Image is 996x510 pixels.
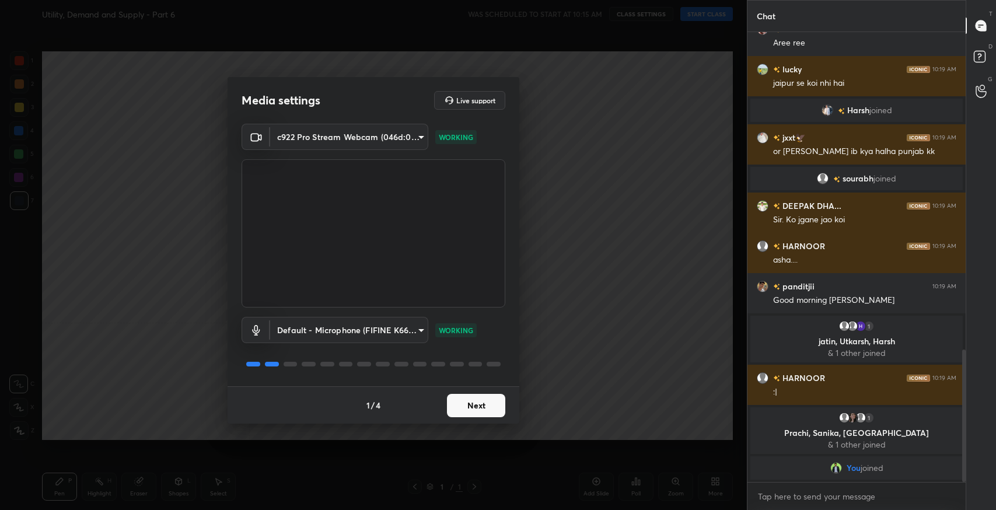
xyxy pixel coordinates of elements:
[773,37,956,49] div: Aree ree
[780,372,825,384] h6: HARNOOR
[843,174,873,183] span: sourabh
[932,375,956,382] div: 10:19 AM
[773,243,780,250] img: no-rating-badge.077c3623.svg
[757,132,768,144] img: 930c6aa0a2f44c069e61ba5624c32e14.jpg
[376,399,380,411] h4: 4
[242,93,320,108] h2: Media settings
[757,372,768,384] img: default.png
[863,320,875,332] div: 1
[757,281,768,292] img: 9d560ee46d9f41c2ae29a65684aa2f09.jpg
[773,284,780,290] img: no-rating-badge.077c3623.svg
[847,106,869,115] span: Harsh
[869,106,892,115] span: joined
[907,202,930,209] img: iconic-dark.1390631f.png
[780,200,841,212] h6: DEEPAK DHA...
[855,412,866,424] img: default.png
[822,104,833,116] img: 9c09f58b308f4d058b516358a10ac834.jpg
[757,64,768,75] img: 36fe5b7b90724607a82f2bc02fe5f37c.jpg
[757,428,956,438] p: Prachi, Sanika, [GEOGRAPHIC_DATA]
[439,325,473,336] p: WORKING
[456,97,495,104] h5: Live support
[773,214,956,226] div: Sir. Ko jgane jao koi
[838,412,850,424] img: default.png
[847,463,861,473] span: You
[907,134,930,141] img: iconic-dark.1390631f.png
[773,295,956,306] div: Good morning [PERSON_NAME]
[780,131,805,144] h6: jxxt🦅
[838,320,850,332] img: default.png
[773,146,956,158] div: or [PERSON_NAME] ib kya halha punjab kk
[747,1,785,32] p: Chat
[773,135,780,141] img: no-rating-badge.077c3623.svg
[270,317,428,343] div: c922 Pro Stream Webcam (046d:085c)
[873,174,896,183] span: joined
[988,75,992,83] p: G
[773,375,780,382] img: no-rating-badge.077c3623.svg
[847,412,858,424] img: c408483b90914ebaba9a745d8aeb8223.jpg
[447,394,505,417] button: Next
[932,243,956,250] div: 10:19 AM
[773,78,956,89] div: jaipur se koi nhi hai
[773,254,956,266] div: asha....
[757,200,768,212] img: 61a4d9d066e842b0b986ba4539d8380d.jpg
[780,280,815,292] h6: panditjii
[773,203,780,209] img: no-rating-badge.077c3623.svg
[757,337,956,346] p: jatin, Utkarsh, Harsh
[855,320,866,332] img: ACg8ocLjA8yW_JFG2r39p4ZT26OKr9-cbRN8F-dwuTE3JmE1W-ss6w=s96-c
[838,108,845,114] img: no-rating-badge.077c3623.svg
[988,42,992,51] p: D
[989,9,992,18] p: T
[847,320,858,332] img: default.png
[780,63,802,75] h6: lucky
[757,440,956,449] p: & 1 other joined
[757,240,768,252] img: default.png
[907,375,930,382] img: iconic-dark.1390631f.png
[439,132,473,142] p: WORKING
[817,173,829,184] img: default.png
[830,462,842,474] img: fcc3dd17a7d24364a6f5f049f7d33ac3.jpg
[757,348,956,358] p: & 1 other joined
[780,240,825,252] h6: HARNOOR
[773,67,780,73] img: no-rating-badge.077c3623.svg
[773,386,956,398] div: :|
[747,32,966,482] div: grid
[932,134,956,141] div: 10:19 AM
[366,399,370,411] h4: 1
[371,399,375,411] h4: /
[270,124,428,150] div: c922 Pro Stream Webcam (046d:085c)
[863,412,875,424] div: 1
[833,176,840,183] img: no-rating-badge.077c3623.svg
[932,202,956,209] div: 10:19 AM
[861,463,883,473] span: joined
[932,66,956,73] div: 10:19 AM
[907,66,930,73] img: iconic-dark.1390631f.png
[932,283,956,290] div: 10:19 AM
[907,243,930,250] img: iconic-dark.1390631f.png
